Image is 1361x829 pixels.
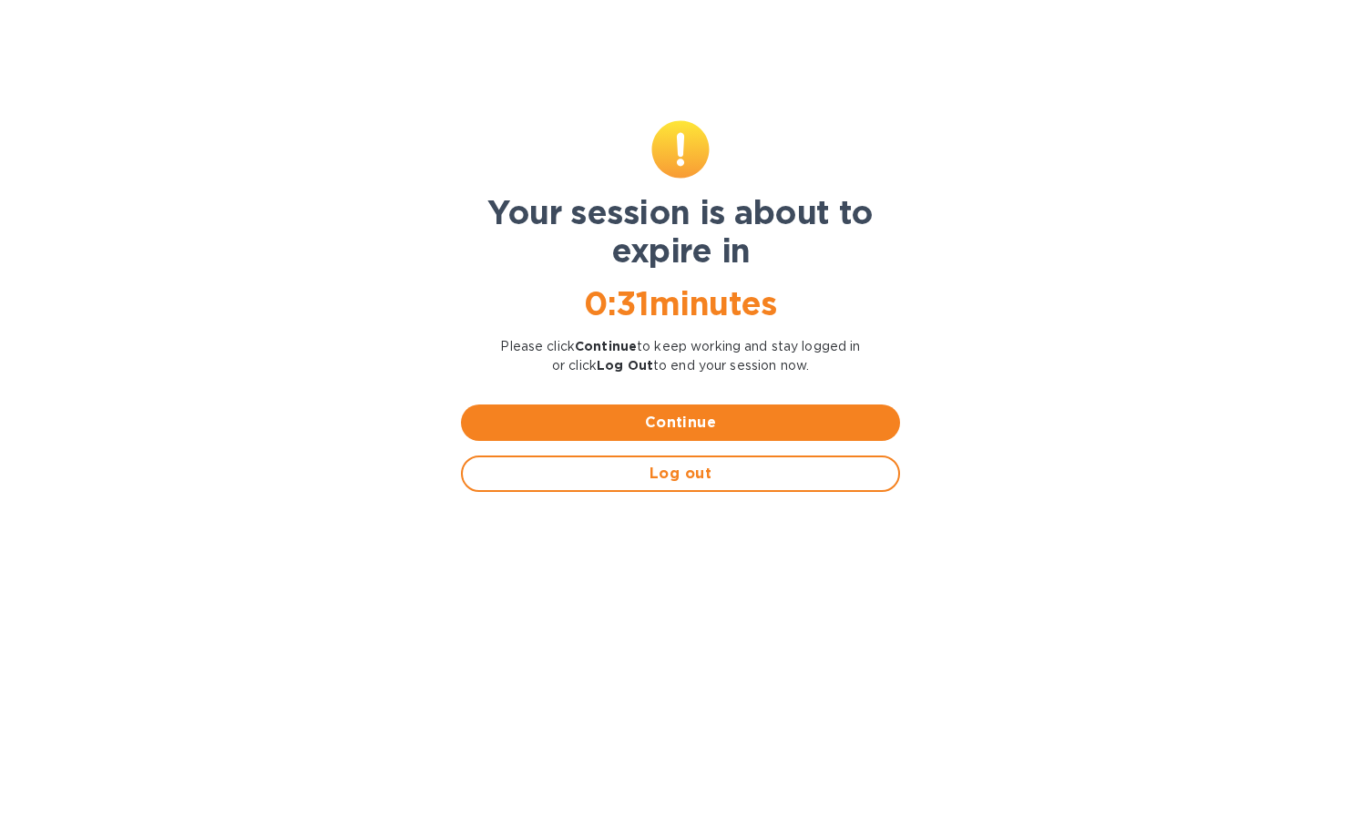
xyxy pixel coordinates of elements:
[575,339,637,353] b: Continue
[476,412,885,434] span: Continue
[597,358,653,373] b: Log Out
[461,193,900,270] h1: Your session is about to expire in
[461,337,900,375] p: Please click to keep working and stay logged in or click to end your session now.
[461,404,900,441] button: Continue
[461,284,900,322] h1: 0 : 31 minutes
[477,463,884,485] span: Log out
[461,455,900,492] button: Log out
